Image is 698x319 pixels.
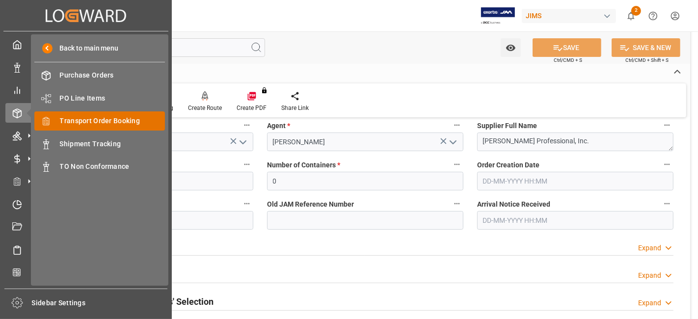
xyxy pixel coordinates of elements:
[477,199,550,210] span: Arrival Notice Received
[477,121,537,131] span: Supplier Full Name
[445,134,460,150] button: open menu
[5,217,166,237] a: Document Management
[522,6,620,25] button: JIMS
[60,93,165,104] span: PO Line Items
[522,9,616,23] div: JIMS
[60,70,165,80] span: Purchase Orders
[32,298,168,308] span: Sidebar Settings
[34,111,165,131] a: Transport Order Booking
[241,197,253,210] button: Ready Date *
[631,6,641,16] span: 2
[451,119,463,132] button: Agent *
[5,35,166,54] a: My Cockpit
[281,104,309,112] div: Share Link
[34,66,165,85] a: Purchase Orders
[267,121,290,131] span: Agent
[533,38,601,57] button: SAVE
[477,160,539,170] span: Order Creation Date
[661,119,673,132] button: Supplier Full Name
[5,240,166,259] a: Sailing Schedules
[5,57,166,77] a: Data Management
[5,194,166,213] a: Timeslot Management V2
[477,211,673,230] input: DD-MM-YYYY HH:MM
[188,104,222,112] div: Create Route
[5,80,166,100] a: My Reports
[60,139,165,149] span: Shipment Tracking
[34,88,165,107] a: PO Line Items
[5,263,166,282] a: CO2 Calculator
[661,158,673,171] button: Order Creation Date
[60,161,165,172] span: TO Non Conformance
[60,116,165,126] span: Transport Order Booking
[477,172,673,190] input: DD-MM-YYYY HH:MM
[267,160,340,170] span: Number of Containers
[620,5,642,27] button: show 2 new notifications
[477,133,673,151] textarea: [PERSON_NAME] Professional, Inc.
[34,157,165,176] a: TO Non Conformance
[451,158,463,171] button: Number of Containers *
[241,119,253,132] button: Shipment type *
[638,243,661,253] div: Expand
[267,199,354,210] span: Old JAM Reference Number
[451,197,463,210] button: Old JAM Reference Number
[235,134,250,150] button: open menu
[241,158,253,171] button: Supplier Number
[661,197,673,210] button: Arrival Notice Received
[501,38,521,57] button: open menu
[34,134,165,153] a: Shipment Tracking
[638,298,661,308] div: Expand
[625,56,669,64] span: Ctrl/CMD + Shift + S
[638,270,661,281] div: Expand
[481,7,515,25] img: Exertis%20JAM%20-%20Email%20Logo.jpg_1722504956.jpg
[642,5,664,27] button: Help Center
[612,38,680,57] button: SAVE & NEW
[53,43,119,53] span: Back to main menu
[554,56,582,64] span: Ctrl/CMD + S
